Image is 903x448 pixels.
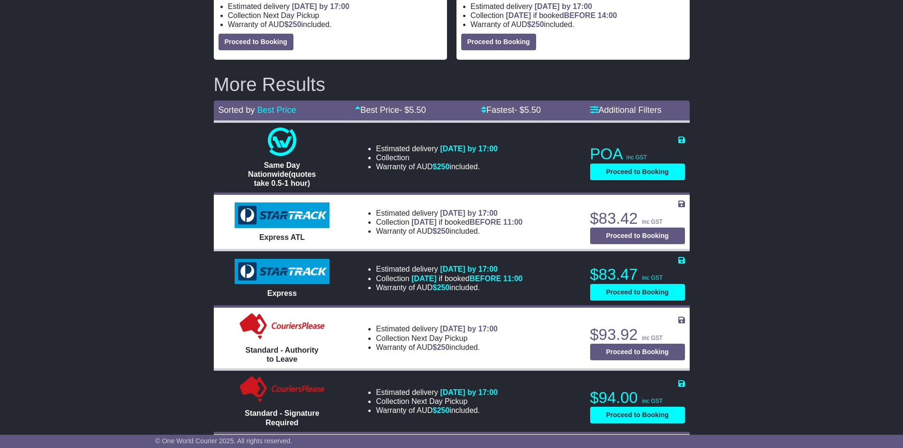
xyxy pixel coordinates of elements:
img: Couriers Please: Standard - Signature Required [237,375,327,404]
span: BEFORE [469,218,501,226]
span: [DATE] by 17:00 [440,388,498,396]
li: Collection [376,153,498,162]
span: Standard - Authority to Leave [246,346,319,363]
span: 11:00 [503,218,523,226]
span: Standard - Signature Required [245,409,319,426]
span: Next Day Pickup [263,11,319,19]
span: 250 [437,163,450,171]
li: Warranty of AUD included. [376,227,522,236]
li: Estimated delivery [228,2,442,11]
span: $ [284,20,301,28]
button: Proceed to Booking [590,344,685,360]
li: Collection [376,397,498,406]
button: Proceed to Booking [590,164,685,180]
button: Proceed to Booking [461,34,536,50]
img: One World Courier: Same Day Nationwide(quotes take 0.5-1 hour) [268,128,296,156]
span: Express ATL [259,233,305,241]
span: if booked [506,11,617,19]
span: inc GST [627,154,647,161]
span: inc GST [642,335,663,341]
button: Proceed to Booking [590,284,685,301]
li: Estimated delivery [376,265,522,274]
span: [DATE] [411,218,437,226]
span: $ [433,343,450,351]
button: Proceed to Booking [219,34,293,50]
img: StarTrack: Express [235,259,329,284]
span: 5.50 [409,105,426,115]
span: 250 [437,406,450,414]
span: BEFORE [564,11,596,19]
span: [DATE] by 17:00 [440,325,498,333]
span: 5.50 [524,105,541,115]
li: Warranty of AUD included. [471,20,685,29]
a: Best Price- $5.50 [355,105,426,115]
span: $ [433,163,450,171]
span: [DATE] by 17:00 [535,2,593,10]
p: POA [590,145,685,164]
span: if booked [411,218,522,226]
img: StarTrack: Express ATL [235,202,329,228]
span: inc GST [642,274,663,281]
span: - $ [399,105,426,115]
span: 250 [531,20,544,28]
span: $ [527,20,544,28]
img: Couriers Please: Standard - Authority to Leave [237,312,327,341]
span: 14:00 [598,11,617,19]
span: Sorted by [219,105,255,115]
li: Estimated delivery [376,209,522,218]
span: 250 [437,227,450,235]
span: [DATE] by 17:00 [292,2,350,10]
span: Next Day Pickup [411,397,467,405]
li: Estimated delivery [471,2,685,11]
li: Estimated delivery [376,388,498,397]
p: $83.47 [590,265,685,284]
li: Warranty of AUD included. [376,283,522,292]
li: Warranty of AUD included. [376,162,498,171]
span: BEFORE [469,274,501,283]
a: Fastest- $5.50 [481,105,541,115]
span: 11:00 [503,274,523,283]
h2: More Results [214,74,690,95]
span: [DATE] [411,274,437,283]
span: [DATE] by 17:00 [440,265,498,273]
span: $ [433,406,450,414]
span: if booked [411,274,522,283]
span: Next Day Pickup [411,334,467,342]
span: $ [433,283,450,292]
span: Same Day Nationwide(quotes take 0.5-1 hour) [248,161,316,187]
span: inc GST [642,219,663,225]
span: $ [433,227,450,235]
li: Collection [376,274,522,283]
span: - $ [514,105,541,115]
span: 250 [289,20,301,28]
li: Collection [376,218,522,227]
li: Collection [471,11,685,20]
li: Warranty of AUD included. [376,343,498,352]
button: Proceed to Booking [590,407,685,423]
a: Best Price [257,105,296,115]
span: inc GST [642,398,663,404]
span: Express [267,289,297,297]
li: Warranty of AUD included. [376,406,498,415]
span: [DATE] [506,11,531,19]
button: Proceed to Booking [590,228,685,244]
p: $94.00 [590,388,685,407]
li: Estimated delivery [376,324,498,333]
li: Warranty of AUD included. [228,20,442,29]
li: Estimated delivery [376,144,498,153]
span: [DATE] by 17:00 [440,145,498,153]
span: 250 [437,283,450,292]
p: $83.42 [590,209,685,228]
span: © One World Courier 2025. All rights reserved. [155,437,292,445]
li: Collection [376,334,498,343]
a: Additional Filters [590,105,662,115]
span: [DATE] by 17:00 [440,209,498,217]
span: 250 [437,343,450,351]
li: Collection [228,11,442,20]
p: $93.92 [590,325,685,344]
